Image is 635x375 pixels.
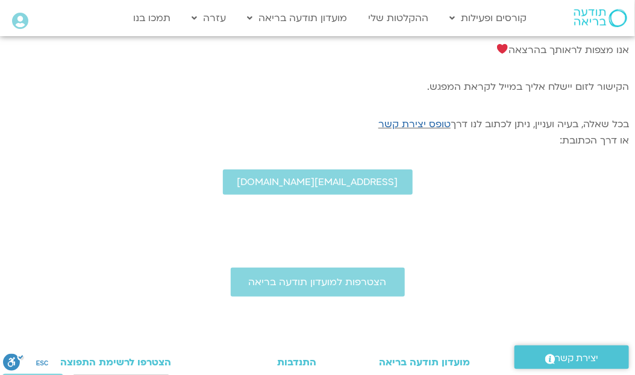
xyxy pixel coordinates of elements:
p: הקישור לזום יישלח אליך במייל לקראת המפגש. [6,79,629,95]
a: ההקלטות שלי [362,7,434,30]
a: תמכו בנו [127,7,177,30]
a: [EMAIL_ADDRESS][DOMAIN_NAME] [223,169,413,195]
img: ❤️ [497,43,508,54]
h3: תודעה בריאה [483,357,601,368]
span: הצטרפות למועדון תודעה בריאה [249,277,387,288]
a: מועדון תודעה בריאה [241,7,353,30]
a: טופס יצירת קשר [378,118,451,131]
h3: הצטרפו לרשימת התפוצה [35,357,172,368]
a: עזרה [186,7,232,30]
span: [EMAIL_ADDRESS][DOMAIN_NAME] [237,177,398,187]
a: הצטרפות למועדון תודעה בריאה [231,268,405,297]
h3: התנדבות [205,357,316,368]
p: אנו מצפות לראותך בהרצאה [6,42,629,58]
a: יצירת קשר [515,345,629,369]
span: יצירת קשר [555,350,599,367]
p: בכל שאלה, בעיה ועניין, ניתן לכתוב לנו דרך או דרך הכתובת: [6,116,629,149]
img: תודעה בריאה [574,9,627,27]
a: קורסים ופעילות [443,7,533,30]
h3: מועדון תודעה בריאה [328,357,470,368]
